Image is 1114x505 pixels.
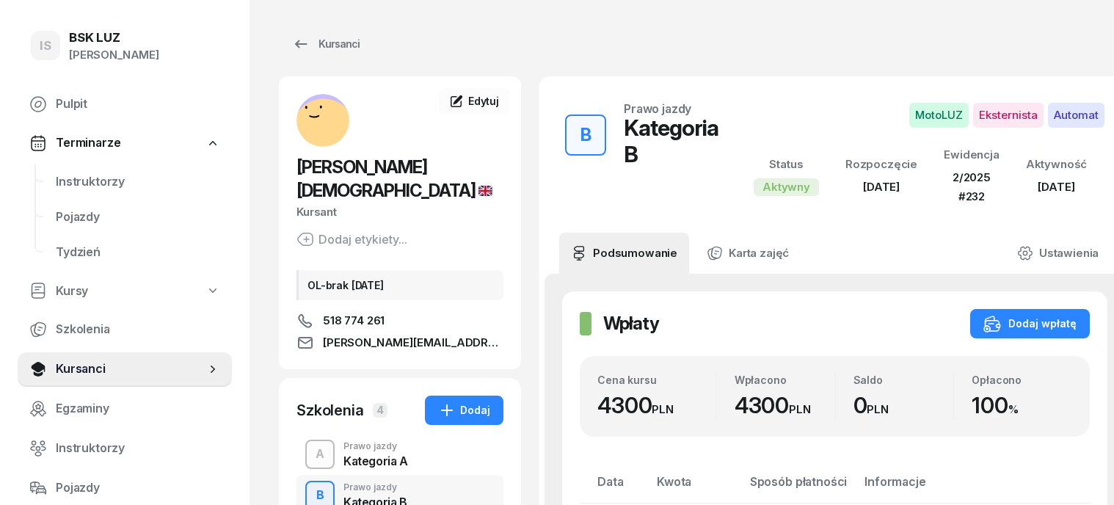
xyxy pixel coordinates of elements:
[44,200,232,235] a: Pojazdy
[789,402,811,416] small: PLN
[310,442,330,467] div: A
[953,170,991,203] span: 2/2025 #232
[624,103,691,115] div: Prawo jazdy
[296,334,503,352] a: [PERSON_NAME][EMAIL_ADDRESS][DOMAIN_NAME]
[56,282,88,301] span: Kursy
[18,391,232,426] a: Egzaminy
[909,103,1104,128] button: MotoLUZEksternistaAutomat
[580,472,648,504] th: Data
[296,156,492,201] span: [PERSON_NAME][DEMOGRAPHIC_DATA]
[652,402,674,416] small: PLN
[343,455,408,467] div: Kategoria A
[18,431,232,466] a: Instruktorzy
[296,400,364,421] div: Szkolenia
[323,334,503,352] span: [PERSON_NAME][EMAIL_ADDRESS][DOMAIN_NAME]
[18,312,232,347] a: Szkolenia
[69,32,159,44] div: BSK LUZ
[56,479,220,498] span: Pojazdy
[44,164,232,200] a: Instruktorzy
[18,352,232,387] a: Kursanci
[296,312,503,330] a: 518 774 261
[856,472,979,504] th: Informacje
[373,403,387,418] span: 4
[695,233,801,274] a: Karta zajęć
[575,120,597,150] div: B
[279,29,373,59] a: Kursanci
[754,155,819,174] div: Status
[468,95,499,107] span: Edytuj
[296,434,503,475] button: APrawo jazdyKategoria A
[44,235,232,270] a: Tydzień
[863,180,900,194] span: [DATE]
[1026,178,1088,197] div: [DATE]
[970,309,1090,338] button: Dodaj wpłatę
[18,275,232,308] a: Kursy
[944,145,1000,164] div: Ewidencja
[603,312,659,335] h2: Wpłaty
[296,270,503,300] div: OL-brak [DATE]
[56,439,220,458] span: Instruktorzy
[439,88,509,115] a: Edytuj
[343,442,408,451] div: Prawo jazdy
[973,103,1044,128] span: Eksternista
[56,360,205,379] span: Kursanci
[972,392,1072,419] div: 100
[69,46,159,65] div: [PERSON_NAME]
[1026,155,1088,174] div: Aktywność
[56,243,220,262] span: Tydzień
[56,320,220,339] span: Szkolenia
[56,399,220,418] span: Egzaminy
[18,126,232,160] a: Terminarze
[438,402,490,419] div: Dodaj
[867,402,889,416] small: PLN
[624,115,718,167] div: Kategoria B
[1008,402,1019,416] small: %
[754,178,819,196] div: Aktywny
[56,172,220,192] span: Instruktorzy
[56,208,220,227] span: Pojazdy
[853,374,954,386] div: Saldo
[741,472,856,504] th: Sposób płatności
[343,483,407,492] div: Prawo jazdy
[909,103,969,128] span: MotoLUZ
[559,233,689,274] a: Podsumowanie
[735,374,835,386] div: Wpłacono
[292,35,360,53] div: Kursanci
[597,374,716,386] div: Cena kursu
[56,134,120,153] span: Terminarze
[853,392,954,419] div: 0
[40,40,51,52] span: IS
[972,374,1072,386] div: Opłacono
[56,95,220,114] span: Pulpit
[735,392,835,419] div: 4300
[597,392,716,419] div: 4300
[305,440,335,469] button: A
[648,472,741,504] th: Kwota
[296,230,407,248] button: Dodaj etykiety...
[323,312,385,330] span: 518 774 261
[425,396,503,425] button: Dodaj
[845,155,917,174] div: Rozpoczęcie
[18,87,232,122] a: Pulpit
[565,115,606,156] button: B
[1048,103,1104,128] span: Automat
[296,203,503,222] div: Kursant
[1005,233,1110,274] a: Ustawienia
[983,315,1077,333] div: Dodaj wpłatę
